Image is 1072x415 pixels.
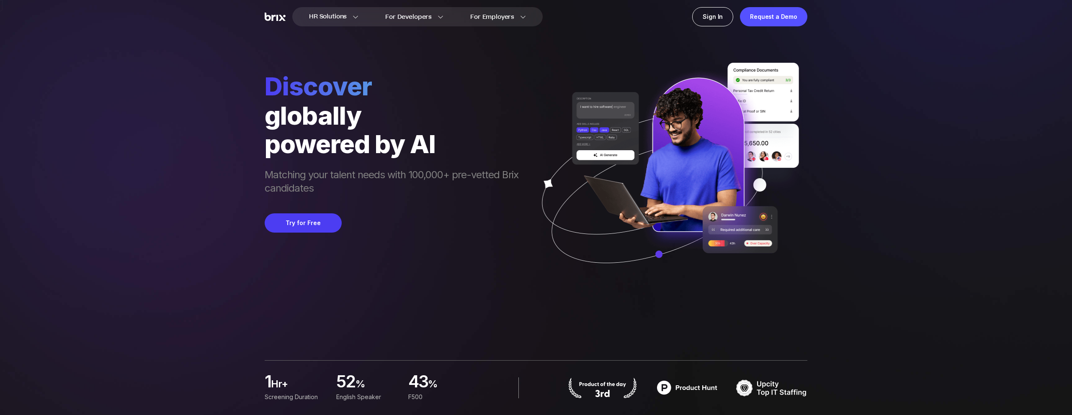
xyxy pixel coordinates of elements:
[265,130,527,158] div: powered by AI
[527,63,807,288] img: ai generate
[271,377,326,394] span: hr+
[736,377,807,398] img: TOP IT STAFFING
[567,377,638,398] img: product hunt badge
[740,7,807,26] a: Request a Demo
[265,374,271,391] span: 1
[336,392,398,402] div: English Speaker
[385,13,432,21] span: For Developers
[265,101,527,130] div: globally
[309,10,347,23] span: HR Solutions
[652,377,723,398] img: product hunt badge
[408,392,470,402] div: F500
[470,13,514,21] span: For Employers
[336,374,356,391] span: 52
[265,168,527,197] span: Matching your talent needs with 100,000+ pre-vetted Brix candidates
[356,377,398,394] span: %
[265,392,326,402] div: Screening duration
[428,377,470,394] span: %
[265,13,286,21] img: Brix Logo
[692,7,733,26] a: Sign In
[265,213,342,233] button: Try for Free
[408,374,428,391] span: 43
[265,71,527,101] span: Discover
